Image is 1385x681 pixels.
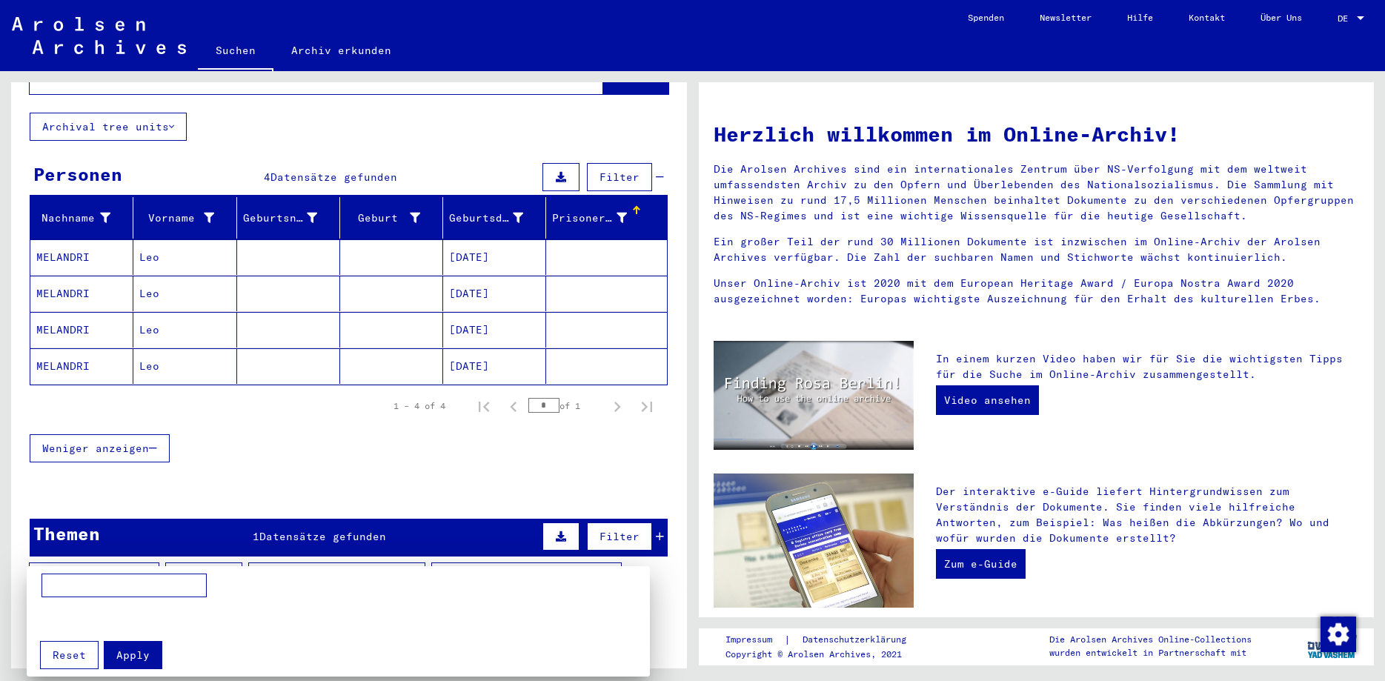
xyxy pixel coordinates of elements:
div: Zustimmung ändern [1320,616,1355,651]
span: Reset [53,648,86,661]
button: Reset [40,640,99,668]
span: Apply [116,648,150,661]
img: Zustimmung ändern [1321,617,1356,652]
button: Apply [104,640,162,668]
